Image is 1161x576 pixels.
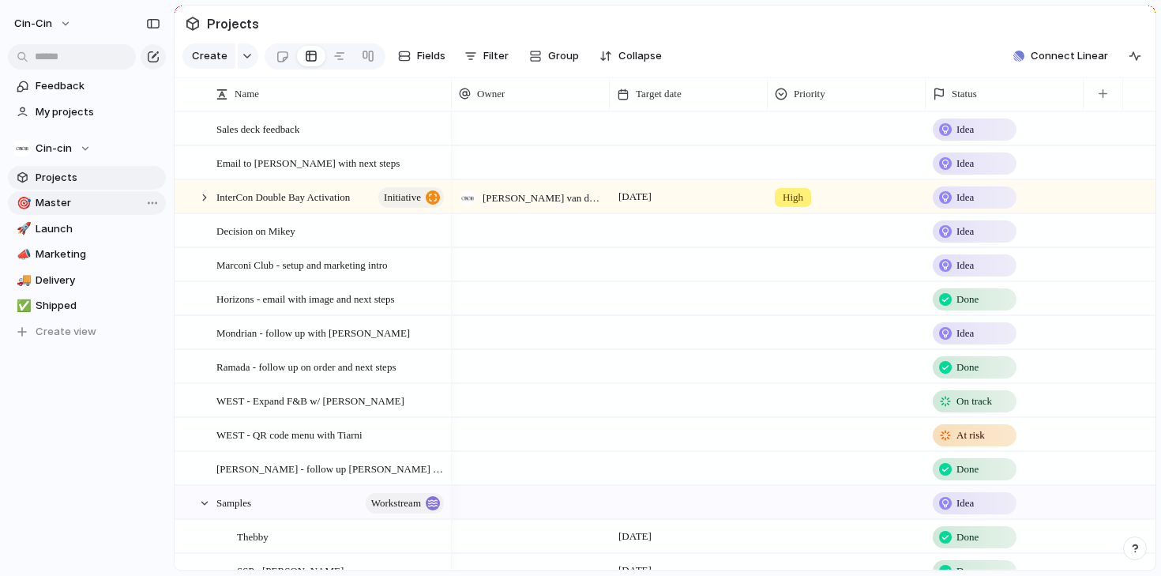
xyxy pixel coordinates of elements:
a: My projects [8,100,166,124]
button: cin-cin [7,11,80,36]
span: On track [956,393,992,409]
div: ✅ [17,297,28,315]
span: Delivery [36,273,160,288]
span: Filter [483,48,509,64]
span: Master [36,195,160,211]
span: Target date [636,86,682,102]
span: Create [192,48,227,64]
button: Filter [458,43,515,69]
button: Connect Linear [1007,44,1114,68]
span: Horizons - email with image and next steps [216,289,395,307]
span: Projects [36,170,160,186]
span: Shipped [36,298,160,314]
span: Decision on Mikey [216,221,295,239]
span: High [783,190,803,205]
span: Samples [216,493,251,511]
span: At risk [956,427,985,443]
button: 🎯 [14,195,30,211]
span: Marketing [36,247,160,262]
span: Idea [956,258,974,273]
span: Idea [956,122,974,137]
span: Owner [477,86,505,102]
span: Create view [36,324,96,340]
span: [DATE] [614,187,656,206]
span: Status [952,86,977,102]
a: Projects [8,166,166,190]
span: Idea [956,190,974,205]
button: workstream [366,493,444,514]
button: Group [521,43,587,69]
span: Ramada - follow up on order and next steps [216,357,396,375]
span: [PERSON_NAME] - follow up [PERSON_NAME] for intro [216,459,446,477]
a: 🚚Delivery [8,269,166,292]
a: Feedback [8,74,166,98]
button: Create [182,43,235,69]
div: 📣 [17,246,28,264]
span: Idea [956,224,974,239]
span: Cin-cin [36,141,72,156]
button: initiative [378,187,444,208]
span: Idea [956,495,974,511]
span: Feedback [36,78,160,94]
a: 🚀Launch [8,217,166,241]
span: Done [956,529,979,545]
span: Done [956,461,979,477]
button: Collapse [593,43,668,69]
button: Create view [8,320,166,344]
span: [DATE] [614,527,656,546]
span: Done [956,360,979,375]
span: Collapse [618,48,662,64]
span: My projects [36,104,160,120]
span: Projects [204,9,262,38]
button: Fields [392,43,452,69]
div: 🚚 [17,271,28,289]
span: Sales deck feedback [216,119,299,137]
span: Email to [PERSON_NAME] with next steps [216,153,400,171]
span: Idea [956,156,974,171]
button: 🚀 [14,221,30,237]
button: ✅ [14,298,30,314]
span: [PERSON_NAME] van den [PERSON_NAME] [483,190,603,206]
span: workstream [371,492,421,514]
span: WEST - Expand F&B w/ [PERSON_NAME] [216,391,404,409]
button: Cin-cin [8,137,166,160]
span: Thebby [237,527,269,545]
span: Connect Linear [1031,48,1108,64]
span: Launch [36,221,160,237]
div: 🚀 [17,220,28,238]
button: 🚚 [14,273,30,288]
a: ✅Shipped [8,294,166,318]
button: 📣 [14,247,30,262]
span: Fields [417,48,445,64]
span: WEST - QR code menu with Tiarni [216,425,363,443]
span: Group [548,48,579,64]
span: Idea [956,326,974,341]
a: 📣Marketing [8,243,166,266]
span: Marconi Club - setup and marketing intro [216,255,388,273]
span: Mondrian - follow up with [PERSON_NAME] [216,323,410,341]
span: initiative [384,186,421,209]
div: 🎯 [17,194,28,213]
span: Priority [794,86,825,102]
span: Done [956,292,979,307]
span: InterCon Double Bay Activation [216,187,350,205]
a: 🎯Master [8,191,166,215]
span: cin-cin [14,16,52,32]
span: Name [235,86,259,102]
